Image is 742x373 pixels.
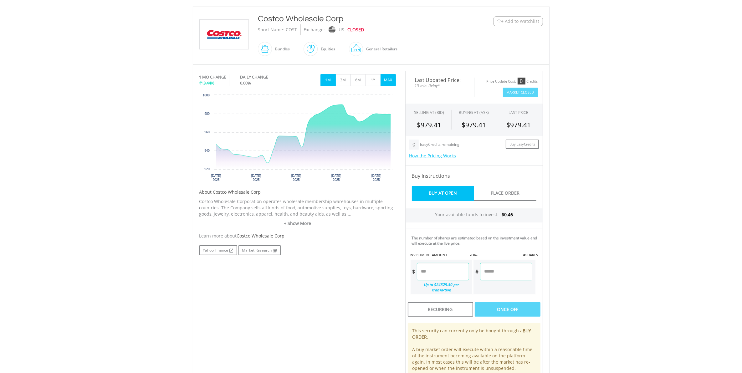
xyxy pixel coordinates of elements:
[258,13,455,24] div: Costco Wholesale Corp
[331,174,341,181] text: [DATE] 2025
[366,74,381,86] button: 1Y
[497,19,501,23] img: Watchlist
[204,112,210,115] text: 980
[509,110,529,115] div: LAST PRICE
[470,253,478,258] label: -OR-
[199,245,237,255] a: Yahoo Finance
[199,92,396,186] svg: Interactive chart
[406,208,543,222] div: Your available funds to invest:
[371,174,381,181] text: [DATE] 2025
[411,263,417,280] div: $
[204,167,210,171] text: 920
[474,186,536,201] a: Place Order
[204,130,210,134] text: 960
[304,24,325,35] div: Exchange:
[409,153,456,159] a: How the Pricing Works
[240,80,251,86] span: 0.00%
[409,140,419,150] div: 0
[518,78,525,84] div: 0
[286,24,297,35] div: COST
[410,83,469,89] span: 15-min. Delay*
[420,142,459,148] div: EasyCredits remaining
[473,263,480,280] div: #
[335,74,351,86] button: 3M
[199,198,396,217] p: Costco Wholesale Corporation operates wholesale membership warehouses in multiple countries. The ...
[412,186,474,201] a: Buy At Open
[199,92,396,186] div: Chart. Highcharts interactive chart.
[412,172,536,180] h4: Buy Instructions
[199,189,396,195] h5: About Costco Wholesale Corp
[272,42,290,57] div: Bundles
[204,80,215,86] span: 3.44%
[199,74,227,80] div: 1 MO CHANGE
[523,253,538,258] label: #SHARES
[320,74,336,86] button: 1M
[410,78,469,83] span: Last Updated Price:
[408,302,473,317] div: Recurring
[204,149,210,152] text: 940
[363,42,398,57] div: General Retailers
[251,174,261,181] text: [DATE] 2025
[527,79,538,84] div: Credits
[412,328,531,340] b: BUY ORDER
[462,120,486,129] span: $979.41
[411,280,469,294] div: Up to $24329.50 per transaction
[414,110,444,115] div: SELLING AT (BID)
[237,233,285,239] span: Costco Wholesale Corp
[211,174,221,181] text: [DATE] 2025
[339,24,345,35] div: US
[459,110,489,115] span: BUYING AT (ASK)
[258,24,284,35] div: Short Name:
[240,74,289,80] div: DAILY CHANGE
[506,140,539,149] a: Buy EasyCredits
[199,233,396,239] div: Learn more about
[201,20,248,49] img: EQU.US.COST.png
[381,74,396,86] button: MAX
[506,120,531,129] span: $979.41
[351,74,366,86] button: 6M
[493,16,543,26] button: Watchlist + Add to Watchlist
[238,245,281,255] a: Market Research
[410,253,448,258] label: INVESTMENT AMOUNT
[348,24,364,35] div: CLOSED
[487,79,516,84] div: Price Update Cost:
[417,120,441,129] span: $979.41
[202,94,210,97] text: 1000
[503,88,538,97] button: Market Closed
[501,18,540,24] span: + Add to Watchlist
[412,235,540,246] div: The number of shares are estimated based on the investment value and will execute at the live price.
[318,42,335,57] div: Equities
[475,302,540,317] div: Once Off
[199,220,396,227] a: + Show More
[502,212,513,217] span: $0.46
[291,174,301,181] text: [DATE] 2025
[328,26,335,33] img: nasdaq.png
